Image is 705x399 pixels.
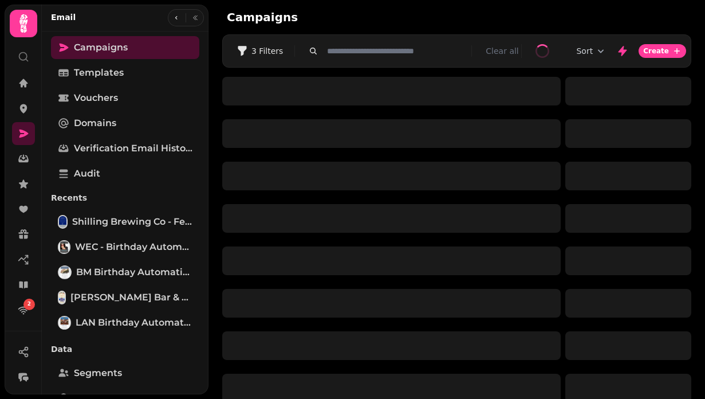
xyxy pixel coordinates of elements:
[51,36,199,59] a: Campaigns
[51,137,199,160] a: Verification email history
[51,87,199,109] a: Vouchers
[486,45,518,57] button: Clear all
[59,267,70,278] img: BM Birthday Automation
[59,292,65,303] img: Alston Bar & Beef - birthday 30 days out
[51,362,199,385] a: Segments
[51,11,76,23] h2: Email
[51,236,199,259] a: WEC - Birthday AutomationWEC - Birthday Automation
[74,116,116,130] span: Domains
[51,339,199,359] p: Data
[639,44,686,58] button: Create
[51,112,199,135] a: Domains
[74,41,128,54] span: Campaigns
[251,47,283,55] span: 3 Filters
[74,66,124,80] span: Templates
[74,91,118,105] span: Vouchers
[59,241,69,253] img: WEC - Birthday Automation
[27,300,31,308] span: 2
[51,286,199,309] a: Alston Bar & Beef - birthday 30 days out[PERSON_NAME] Bar & Beef - birthday 30 days out
[51,61,199,84] a: Templates
[576,45,606,57] button: Sort
[59,216,66,228] img: Shilling Brewing Co - Ferment Magazine
[76,265,192,279] span: BM Birthday Automation
[74,167,100,181] span: Audit
[75,240,192,254] span: WEC - Birthday Automation
[76,316,192,330] span: LAN Birthday Automation
[74,366,122,380] span: Segments
[74,142,192,155] span: Verification email history
[643,48,669,54] span: Create
[59,317,70,328] img: LAN Birthday Automation
[51,162,199,185] a: Audit
[227,42,292,60] button: 3 Filters
[227,9,447,25] h2: Campaigns
[70,291,192,304] span: [PERSON_NAME] Bar & Beef - birthday 30 days out
[51,187,199,208] p: Recents
[51,261,199,284] a: BM Birthday AutomationBM Birthday Automation
[51,210,199,233] a: Shilling Brewing Co - Ferment MagazineShilling Brewing Co - Ferment Magazine
[72,215,192,229] span: Shilling Brewing Co - Ferment Magazine
[51,311,199,334] a: LAN Birthday AutomationLAN Birthday Automation
[12,299,35,322] a: 2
